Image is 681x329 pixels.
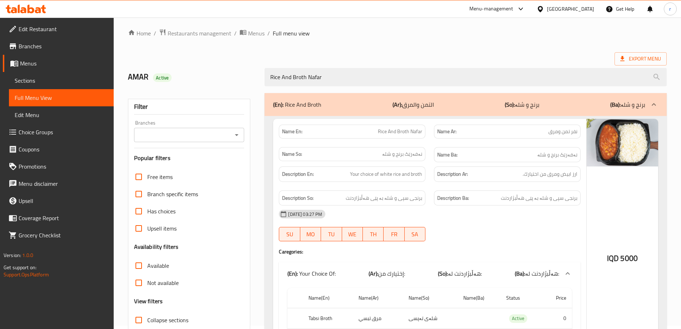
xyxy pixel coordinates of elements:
[279,262,581,285] div: (En): Your Choice Of:(Ar):إختيارك من:(So):هەڵبژاردنت لە:(Ba):هەڵبژاردنت لە:
[378,128,422,135] span: Rice And Broth Nafar
[408,229,423,240] span: SA
[19,128,108,136] span: Choice Groups
[279,248,581,255] h4: Caregories:
[547,5,594,13] div: [GEOGRAPHIC_DATA]
[346,194,422,203] span: برنجی سپی و شلە بە پێی هەڵبژاردنت
[3,55,114,72] a: Menus
[19,214,108,222] span: Coverage Report
[9,72,114,89] a: Sections
[19,162,108,171] span: Promotions
[147,224,177,233] span: Upsell items
[285,211,325,218] span: [DATE] 03:27 PM
[287,269,336,278] p: Your Choice Of:
[669,5,671,13] span: r
[282,128,302,135] strong: Name En:
[384,227,404,241] button: FR
[3,158,114,175] a: Promotions
[128,29,151,38] a: Home
[3,141,114,158] a: Coupons
[134,99,245,115] div: Filter
[234,29,237,38] li: /
[615,52,667,66] span: Export Menu
[273,100,321,109] p: Rice And Broth
[273,99,283,110] b: (En):
[134,297,163,305] h3: View filters
[321,227,342,241] button: TU
[154,29,156,38] li: /
[3,209,114,227] a: Coverage Report
[19,179,108,188] span: Menu disclaimer
[3,192,114,209] a: Upsell
[515,268,525,279] b: (Ba):
[15,111,108,119] span: Edit Menu
[279,227,300,241] button: SU
[168,29,231,38] span: Restaurants management
[20,59,108,68] span: Menus
[147,261,169,270] span: Available
[282,150,302,158] strong: Name So:
[147,173,173,181] span: Free items
[403,308,458,329] td: شلەی تەپسی
[505,99,515,110] b: (So):
[405,227,425,241] button: SA
[134,154,245,162] h3: Popular filters
[448,268,482,279] span: هەڵبژاردنت لە:
[382,150,422,158] span: نەفەرێک برنج و شلە
[587,119,658,166] img: %D9%86%D9%81%D8%B1_%D8%AA%D9%85%D9%86_%D9%88%D9%85%D8%B1%D9%82638955345135198310.jpg
[248,29,265,38] span: Menus
[267,29,270,38] li: /
[458,288,500,308] th: Name(Ba)
[4,251,21,260] span: Version:
[273,29,310,38] span: Full menu view
[265,68,667,86] input: search
[147,190,198,198] span: Branch specific items
[3,175,114,192] a: Menu disclaimer
[610,99,621,110] b: (Ba):
[548,128,577,135] span: نفر تمن ومرق
[128,72,256,82] h2: AMAR
[469,5,513,13] div: Menu-management
[500,288,543,308] th: Status
[378,268,405,279] span: إختيارك من:
[287,268,298,279] b: (En):
[509,314,527,323] span: Active
[537,150,577,159] span: نەفەرێک برنج و شلە
[19,145,108,154] span: Coupons
[363,227,384,241] button: TH
[393,100,434,109] p: التمن والمرق
[3,38,114,55] a: Branches
[147,279,179,287] span: Not available
[620,54,661,63] span: Export Menu
[19,231,108,240] span: Grocery Checklist
[159,29,231,38] a: Restaurants management
[620,251,638,265] span: 5000
[393,99,402,110] b: (Ar):
[3,227,114,244] a: Grocery Checklist
[523,170,577,179] span: ارز ابيض ومرق من اختيارك.
[366,229,381,240] span: TH
[9,106,114,124] a: Edit Menu
[345,229,360,240] span: WE
[324,229,339,240] span: TU
[15,76,108,85] span: Sections
[437,194,469,203] strong: Description Ba:
[153,73,172,82] div: Active
[610,100,645,109] p: برنج و شلە
[19,42,108,50] span: Branches
[265,93,667,116] div: (En): Rice And Broth(Ar):التمن والمرق(So):برنج و شلە(Ba):برنج و شلە
[9,89,114,106] a: Full Menu View
[19,197,108,205] span: Upsell
[153,74,172,81] span: Active
[3,124,114,141] a: Choice Groups
[303,308,353,329] th: Tabsi Broth
[543,308,572,329] td: 0
[607,251,619,265] span: IQD
[437,128,457,135] strong: Name Ar:
[303,288,353,308] th: Name(En)
[509,314,527,323] div: Active
[438,268,448,279] b: (So):
[3,20,114,38] a: Edit Restaurant
[300,227,321,241] button: MO
[4,263,36,272] span: Get support on:
[303,229,318,240] span: MO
